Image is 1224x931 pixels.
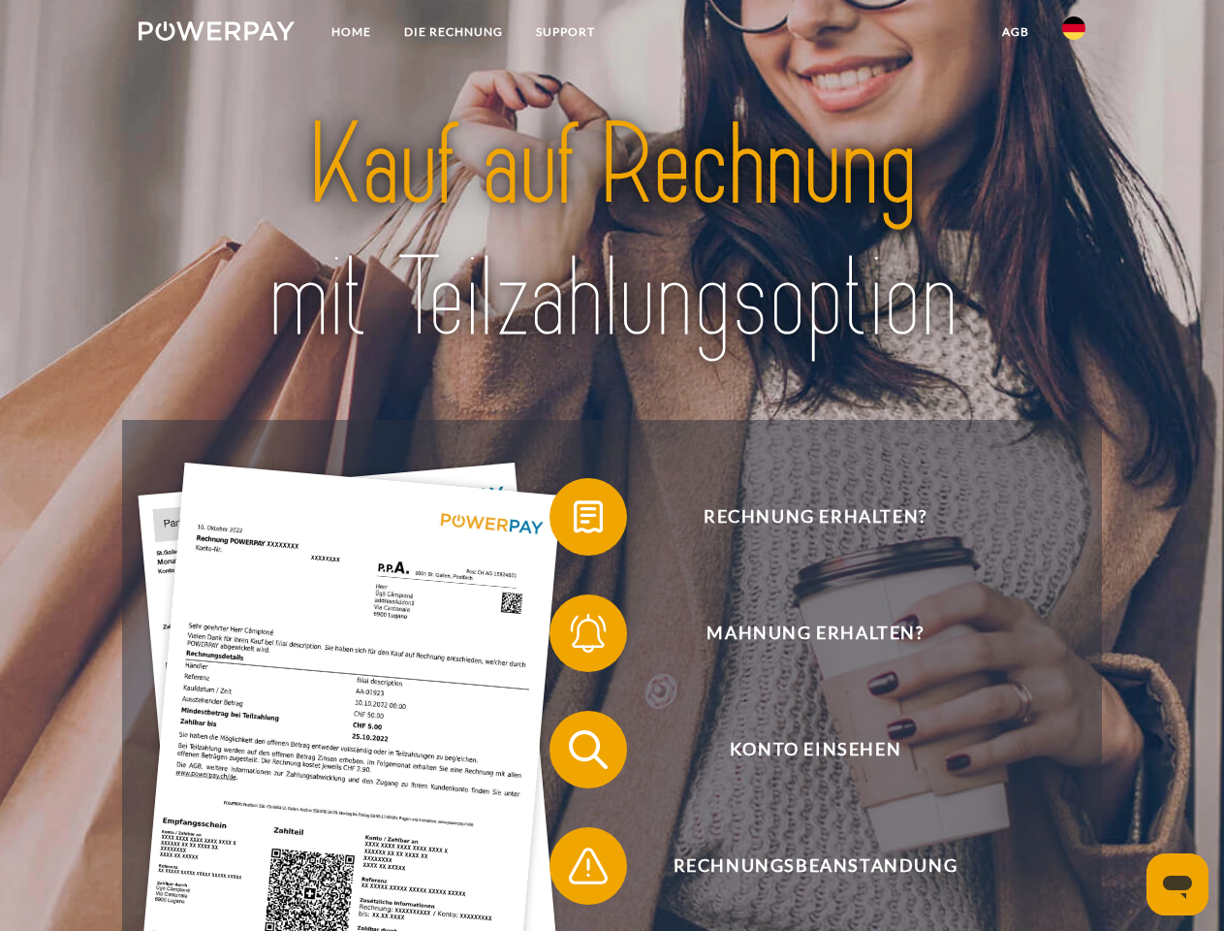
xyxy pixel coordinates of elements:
span: Rechnungsbeanstandung [578,827,1052,905]
iframe: Schaltfläche zum Öffnen des Messaging-Fensters [1146,853,1208,915]
span: Rechnung erhalten? [578,478,1052,556]
span: Mahnung erhalten? [578,594,1052,672]
span: Konto einsehen [578,711,1052,788]
a: SUPPORT [519,15,612,49]
img: qb_warning.svg [564,842,612,890]
img: logo-powerpay-white.svg [139,21,295,41]
img: qb_bill.svg [564,493,612,541]
a: DIE RECHNUNG [388,15,519,49]
button: Rechnung erhalten? [549,478,1053,556]
a: agb [986,15,1046,49]
img: de [1062,16,1085,40]
a: Home [315,15,388,49]
img: qb_search.svg [564,725,612,774]
button: Rechnungsbeanstandung [549,827,1053,905]
img: title-powerpay_de.svg [185,93,1039,371]
button: Mahnung erhalten? [549,594,1053,672]
button: Konto einsehen [549,711,1053,788]
img: qb_bell.svg [564,609,612,658]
